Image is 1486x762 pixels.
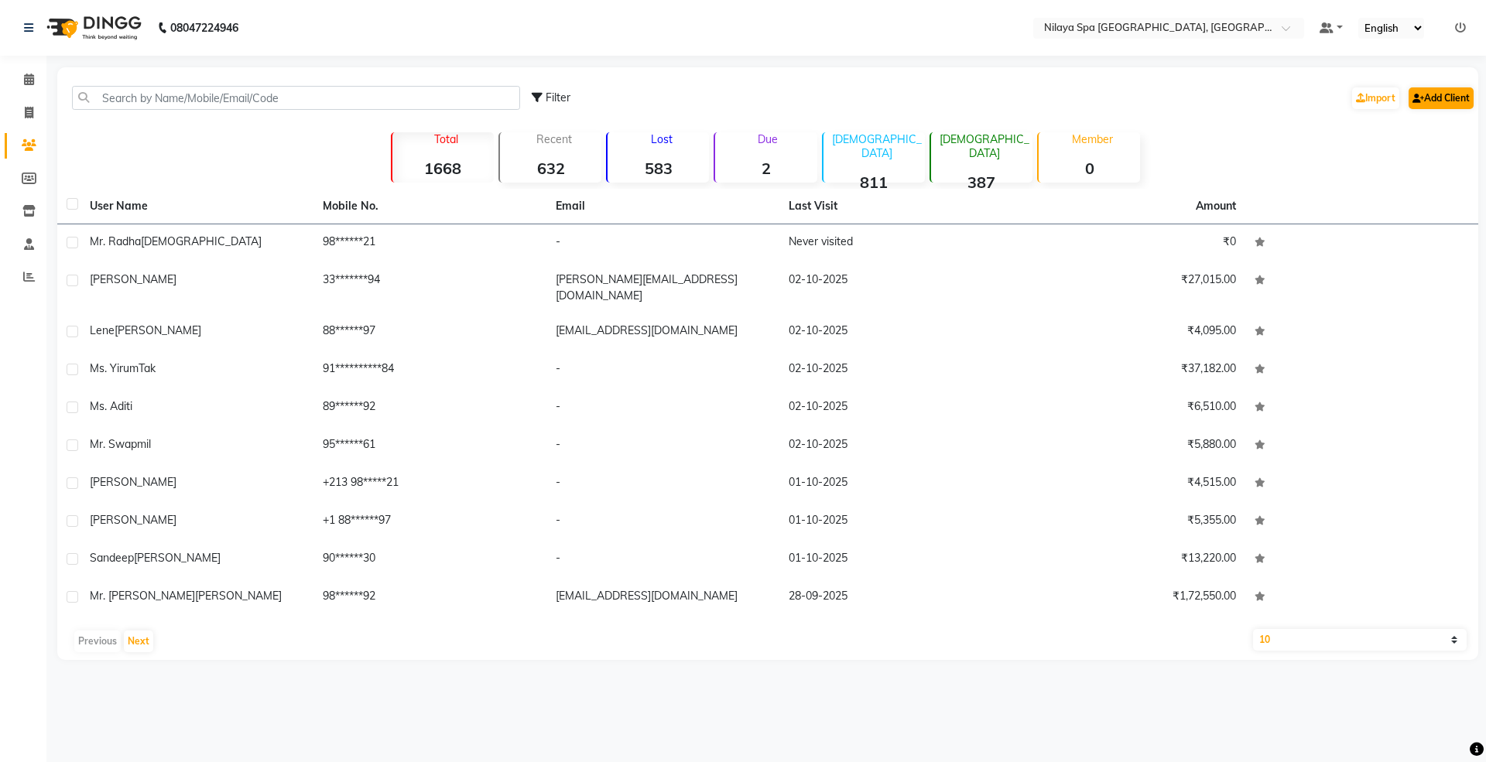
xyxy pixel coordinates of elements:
[823,173,925,192] strong: 811
[715,159,817,178] strong: 2
[90,513,176,527] span: [PERSON_NAME]
[718,132,817,146] p: Due
[931,173,1032,192] strong: 387
[72,86,520,110] input: Search by Name/Mobile/Email/Code
[779,224,1012,262] td: Never visited
[1012,313,1245,351] td: ₹4,095.00
[90,437,151,451] span: Mr. Swapmil
[1012,262,1245,313] td: ₹27,015.00
[1186,189,1245,224] th: Amount
[170,6,238,50] b: 08047224946
[779,503,1012,541] td: 01-10-2025
[90,589,195,603] span: Mr. [PERSON_NAME]
[399,132,494,146] p: Total
[506,132,601,146] p: Recent
[779,541,1012,579] td: 01-10-2025
[1012,389,1245,427] td: ₹6,510.00
[1012,427,1245,465] td: ₹5,880.00
[779,579,1012,617] td: 28-09-2025
[124,630,153,652] button: Next
[90,234,141,248] span: Mr. Radha
[546,351,779,389] td: -
[90,272,176,286] span: [PERSON_NAME]
[937,132,1032,160] p: [DEMOGRAPHIC_DATA]
[779,262,1012,313] td: 02-10-2025
[608,159,709,178] strong: 583
[779,351,1012,389] td: 02-10-2025
[90,551,134,565] span: Sandeep
[546,503,779,541] td: -
[779,465,1012,503] td: 01-10-2025
[779,313,1012,351] td: 02-10-2025
[546,189,779,224] th: Email
[546,541,779,579] td: -
[1409,87,1474,109] a: Add Client
[90,361,139,375] span: Ms. Yirum
[139,361,156,375] span: Tak
[546,313,779,351] td: [EMAIL_ADDRESS][DOMAIN_NAME]
[1012,351,1245,389] td: ₹37,182.00
[39,6,146,50] img: logo
[313,189,546,224] th: Mobile No.
[830,132,925,160] p: [DEMOGRAPHIC_DATA]
[90,475,176,489] span: [PERSON_NAME]
[1352,87,1399,109] a: Import
[392,159,494,178] strong: 1668
[546,262,779,313] td: [PERSON_NAME][EMAIL_ADDRESS][DOMAIN_NAME]
[779,189,1012,224] th: Last Visit
[1045,132,1140,146] p: Member
[80,189,313,224] th: User Name
[1012,541,1245,579] td: ₹13,220.00
[546,427,779,465] td: -
[90,323,115,337] span: lene
[546,579,779,617] td: [EMAIL_ADDRESS][DOMAIN_NAME]
[1039,159,1140,178] strong: 0
[1012,224,1245,262] td: ₹0
[1012,579,1245,617] td: ₹1,72,550.00
[500,159,601,178] strong: 632
[1012,465,1245,503] td: ₹4,515.00
[546,465,779,503] td: -
[141,234,262,248] span: [DEMOGRAPHIC_DATA]
[134,551,221,565] span: [PERSON_NAME]
[195,589,282,603] span: [PERSON_NAME]
[614,132,709,146] p: Lost
[90,399,132,413] span: Ms. Aditi
[1012,503,1245,541] td: ₹5,355.00
[546,224,779,262] td: -
[546,389,779,427] td: -
[779,389,1012,427] td: 02-10-2025
[779,427,1012,465] td: 02-10-2025
[546,91,570,104] span: Filter
[115,323,201,337] span: [PERSON_NAME]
